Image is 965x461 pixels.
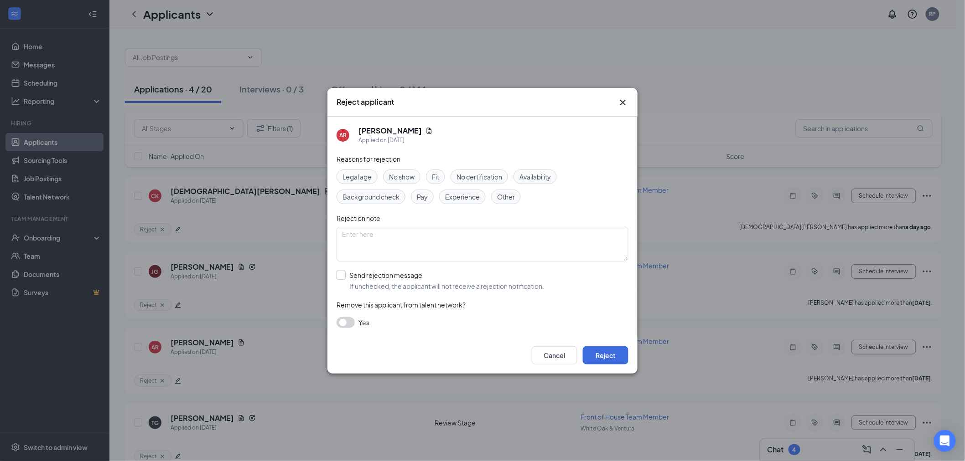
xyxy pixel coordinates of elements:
[497,192,515,202] span: Other
[457,172,502,182] span: No certification
[358,136,433,145] div: Applied on [DATE]
[342,172,372,182] span: Legal age
[389,172,415,182] span: No show
[342,192,399,202] span: Background check
[532,346,577,364] button: Cancel
[934,430,956,452] div: Open Intercom Messenger
[358,317,369,328] span: Yes
[358,126,422,136] h5: [PERSON_NAME]
[417,192,428,202] span: Pay
[425,127,433,134] svg: Document
[339,131,347,139] div: AR
[337,155,400,163] span: Reasons for rejection
[617,97,628,108] svg: Cross
[337,301,466,309] span: Remove this applicant from talent network?
[519,172,551,182] span: Availability
[432,172,439,182] span: Fit
[583,346,628,364] button: Reject
[445,192,480,202] span: Experience
[617,97,628,108] button: Close
[337,214,380,222] span: Rejection note
[337,97,394,107] h3: Reject applicant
